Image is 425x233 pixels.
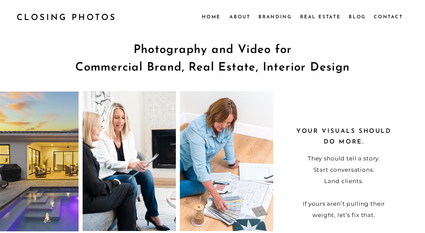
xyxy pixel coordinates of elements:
[202,13,220,20] a: Home
[349,13,367,20] a: Blog
[229,13,250,20] a: About
[295,126,393,147] h2: Your visuals should do more.
[292,153,395,225] p: They should tell a story. Start conversations. Land clients. If yours aren’t pulling their weight...
[300,13,342,20] a: Real Estate
[258,13,292,20] a: Branding
[13,42,413,79] h1: Photography and Video for Commercial Brand, Real Estate, Interior Design
[17,10,123,23] a: CLOSING PHOTOS
[374,13,402,20] a: Contact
